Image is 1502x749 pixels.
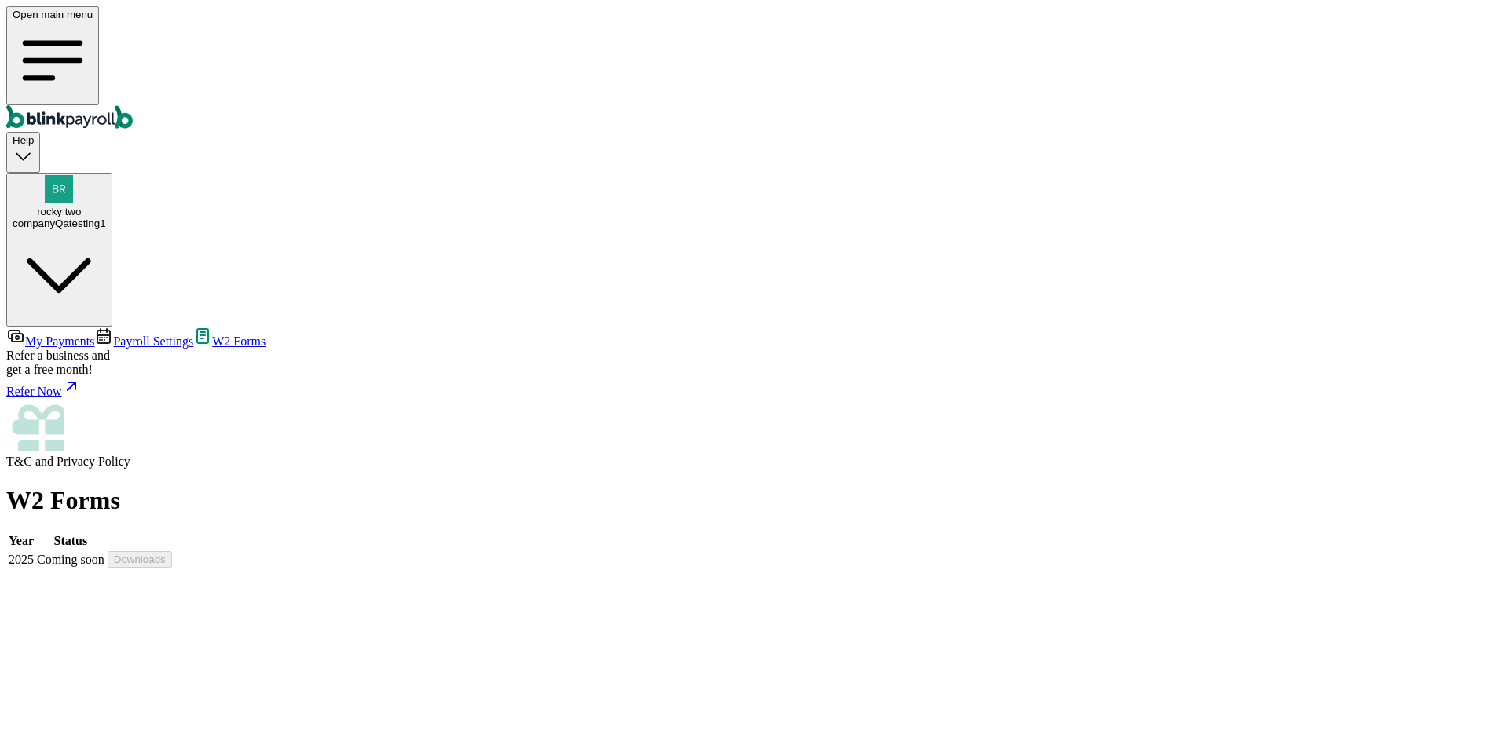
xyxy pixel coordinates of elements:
[9,553,34,566] span: 2025
[113,334,193,348] span: Payroll Settings
[212,334,266,348] span: W2 Forms
[94,334,193,348] a: Payroll Settings
[6,173,112,327] button: rocky twocompanyQatesting1
[6,6,99,105] button: Open main menu
[13,217,106,229] div: companyQatesting1
[6,486,1496,515] h1: W2 Forms
[108,551,172,568] button: Downloads
[57,455,130,468] span: Privacy Policy
[193,334,266,348] a: W2 Forms
[6,6,1496,132] nav: Global
[6,132,40,172] button: Help
[6,455,32,468] span: T&C
[25,334,94,348] span: My Payments
[37,206,81,217] span: rocky two
[6,334,94,348] a: My Payments
[36,533,105,549] th: Status
[6,327,1496,469] nav: Team Member Portal Sidebar
[6,377,1496,399] a: Refer Now
[13,9,93,20] span: Open main menu
[114,554,166,565] div: Downloads
[1423,674,1502,749] iframe: Chat Widget
[8,533,35,549] th: Year
[13,134,34,146] span: Help
[6,455,130,468] span: and
[6,349,1496,377] div: Refer a business and get a free month!
[37,553,104,566] span: Coming soon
